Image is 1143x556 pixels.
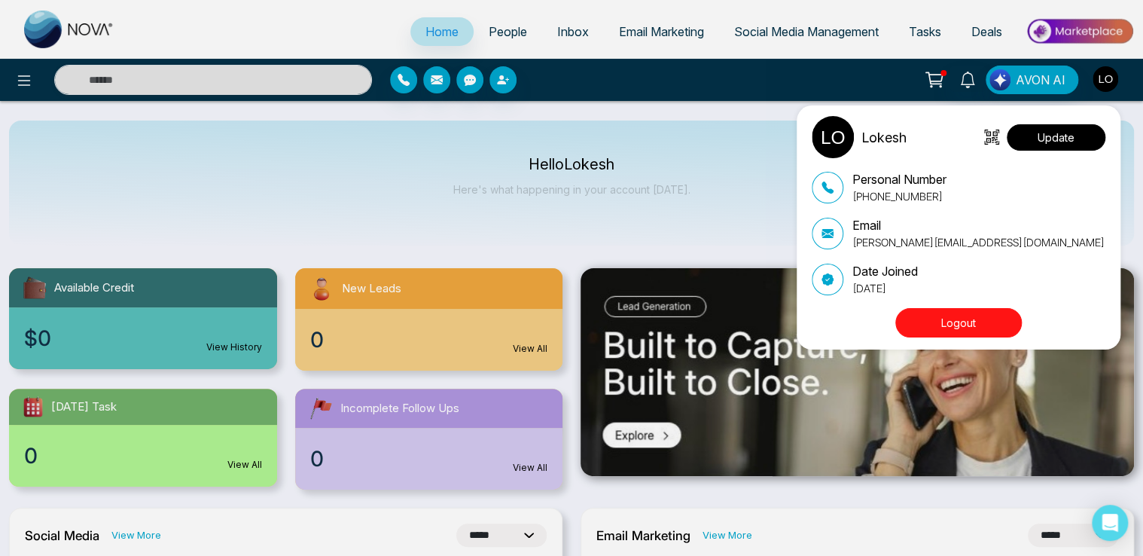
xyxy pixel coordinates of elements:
[1007,124,1105,151] button: Update
[852,188,946,204] p: [PHONE_NUMBER]
[861,127,907,148] p: Lokesh
[852,262,918,280] p: Date Joined
[852,170,946,188] p: Personal Number
[1092,505,1128,541] div: Open Intercom Messenger
[852,280,918,296] p: [DATE]
[852,234,1105,250] p: [PERSON_NAME][EMAIL_ADDRESS][DOMAIN_NAME]
[895,308,1022,338] button: Logout
[852,216,1105,234] p: Email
